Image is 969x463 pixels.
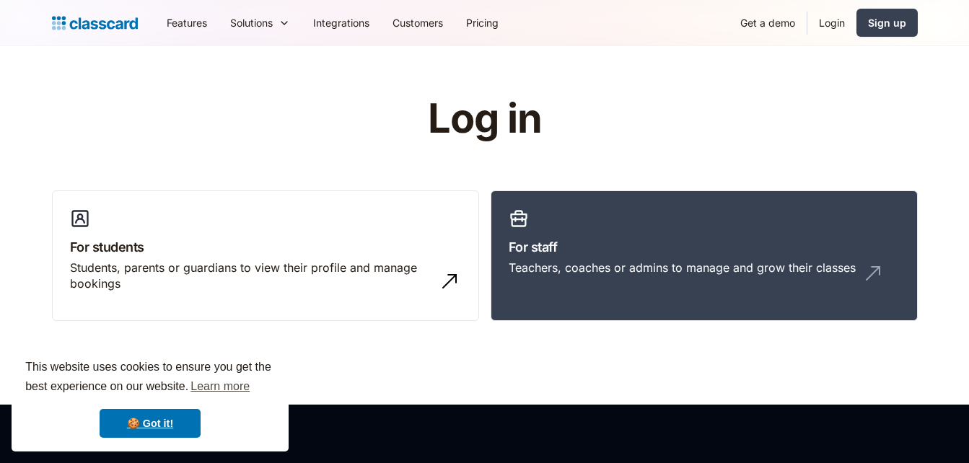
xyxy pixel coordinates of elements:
span: This website uses cookies to ensure you get the best experience on our website. [25,358,275,397]
a: Pricing [455,6,510,39]
a: Get a demo [729,6,807,39]
a: Integrations [302,6,381,39]
a: home [52,13,138,33]
div: Students, parents or guardians to view their profile and manage bookings [70,260,432,292]
a: dismiss cookie message [100,409,201,438]
a: For staffTeachers, coaches or admins to manage and grow their classes [491,190,918,322]
div: Solutions [219,6,302,39]
div: Sign up [868,15,906,30]
h3: For students [70,237,461,257]
div: Teachers, coaches or admins to manage and grow their classes [509,260,856,275]
h1: Log in [255,97,714,141]
a: Customers [381,6,455,39]
h3: For staff [509,237,900,257]
a: learn more about cookies [188,376,252,397]
a: Login [807,6,856,39]
a: For studentsStudents, parents or guardians to view their profile and manage bookings [52,190,479,322]
div: cookieconsent [12,345,289,451]
div: Solutions [230,15,273,30]
a: Features [155,6,219,39]
a: Sign up [856,9,918,37]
